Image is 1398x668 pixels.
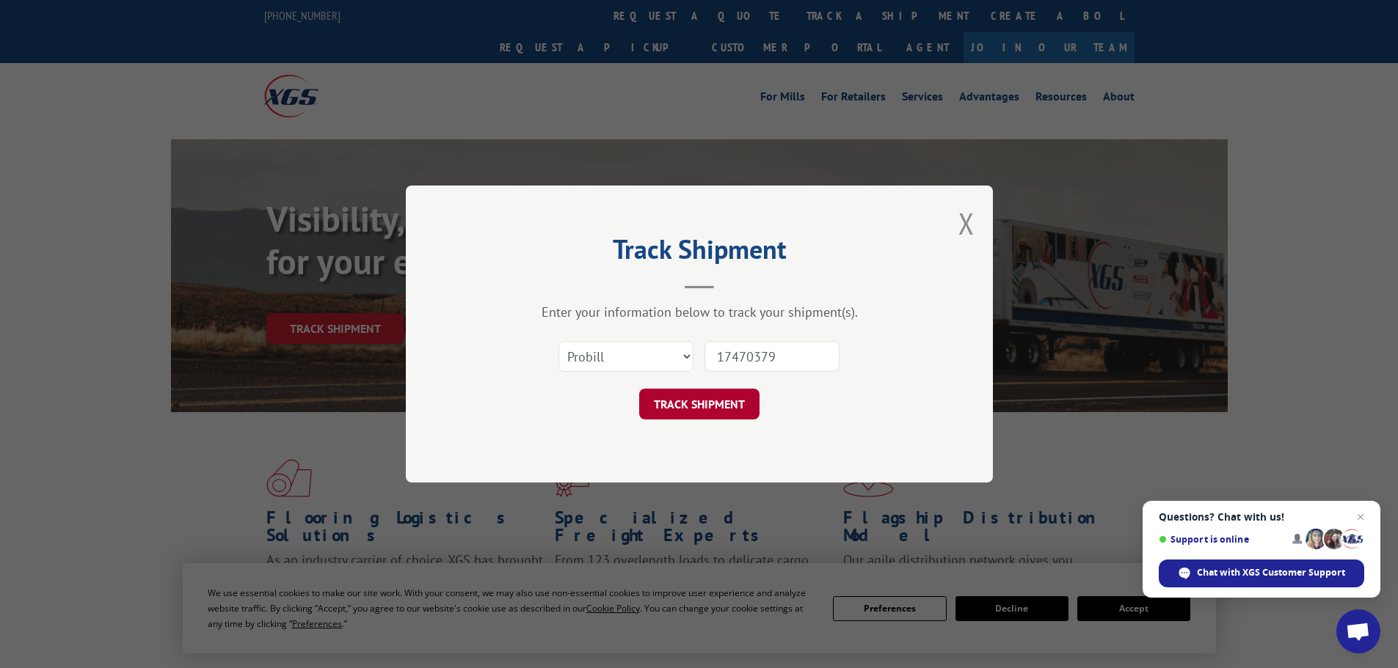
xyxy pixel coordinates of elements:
[639,389,760,419] button: TRACK SHIPMENT
[479,239,920,267] h2: Track Shipment
[1352,508,1369,526] span: Close chat
[1159,511,1364,523] span: Questions? Chat with us!
[479,304,920,320] div: Enter your information below to track your shipment(s).
[1336,609,1380,653] div: Open chat
[1197,566,1345,579] span: Chat with XGS Customer Support
[958,204,975,243] button: Close modal
[1159,534,1282,545] span: Support is online
[705,341,840,372] input: Number(s)
[1159,559,1364,587] div: Chat with XGS Customer Support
